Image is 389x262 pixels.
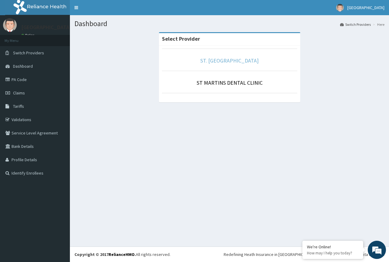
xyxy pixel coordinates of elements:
[371,22,384,27] li: Here
[3,166,116,187] textarea: Type your message and hit 'Enter'
[200,57,259,64] a: ST. [GEOGRAPHIC_DATA]
[21,33,36,37] a: Online
[347,5,384,10] span: [GEOGRAPHIC_DATA]
[336,4,344,12] img: User Image
[74,20,384,28] h1: Dashboard
[13,50,44,56] span: Switch Providers
[13,63,33,69] span: Dashboard
[100,3,114,18] div: Minimize live chat window
[3,18,17,32] img: User Image
[11,30,25,46] img: d_794563401_company_1708531726252_794563401
[108,252,135,257] a: RelianceHMO
[307,244,359,250] div: We're Online!
[13,104,24,109] span: Tariffs
[224,251,384,257] div: Redefining Heath Insurance in [GEOGRAPHIC_DATA] using Telemedicine and Data Science!
[307,250,359,256] p: How may I help you today?
[13,90,25,96] span: Claims
[70,247,389,262] footer: All rights reserved.
[340,22,371,27] a: Switch Providers
[35,77,84,138] span: We're online!
[32,34,102,42] div: Chat with us now
[21,25,71,30] p: [GEOGRAPHIC_DATA]
[162,35,200,42] strong: Select Provider
[74,252,136,257] strong: Copyright © 2017 .
[197,79,263,86] a: ST MARTINS DENTAL CLINIC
